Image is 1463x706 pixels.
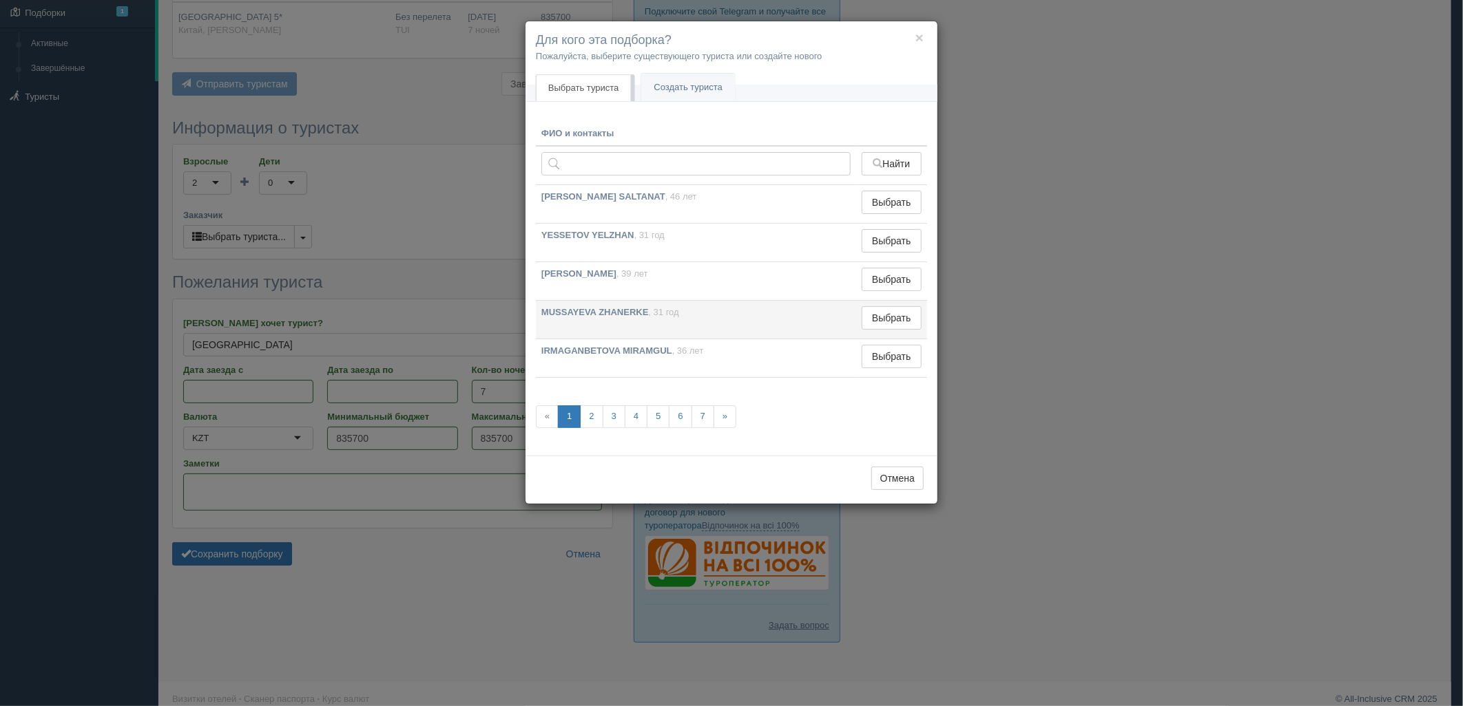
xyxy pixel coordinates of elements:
[669,405,692,428] a: 6
[862,152,922,175] button: Найти
[871,467,924,490] button: Отмена
[647,405,670,428] a: 5
[536,32,927,50] h4: Для кого эта подборка?
[541,191,665,202] b: [PERSON_NAME] SALTANAT
[862,191,922,214] button: Выбрать
[536,50,927,63] p: Пожалуйста, выберите существующего туриста или создайте нового
[558,405,581,428] a: 1
[862,345,922,368] button: Выбрать
[536,405,559,428] span: «
[603,405,625,428] a: 3
[692,405,714,428] a: 7
[536,122,856,147] th: ФИО и контакты
[634,230,665,240] span: , 31 год
[649,307,679,317] span: , 31 год
[862,229,922,253] button: Выбрать
[714,405,736,428] a: »
[641,74,735,102] a: Создать туриста
[672,345,704,356] span: , 36 лет
[580,405,603,428] a: 2
[862,306,922,330] button: Выбрать
[536,74,631,102] a: Выбрать туриста
[541,307,649,317] b: MUSSAYEVA ZHANERKE
[541,345,672,356] b: IRMAGANBETOVA MIRAMGUL
[616,268,648,279] span: , 39 лет
[541,152,851,175] input: Поиск по ФИО, паспорту или контактам
[541,268,616,279] b: [PERSON_NAME]
[862,268,922,291] button: Выбрать
[625,405,647,428] a: 4
[915,30,924,45] button: ×
[541,230,634,240] b: YESSETOV YELZHAN
[665,191,697,202] span: , 46 лет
